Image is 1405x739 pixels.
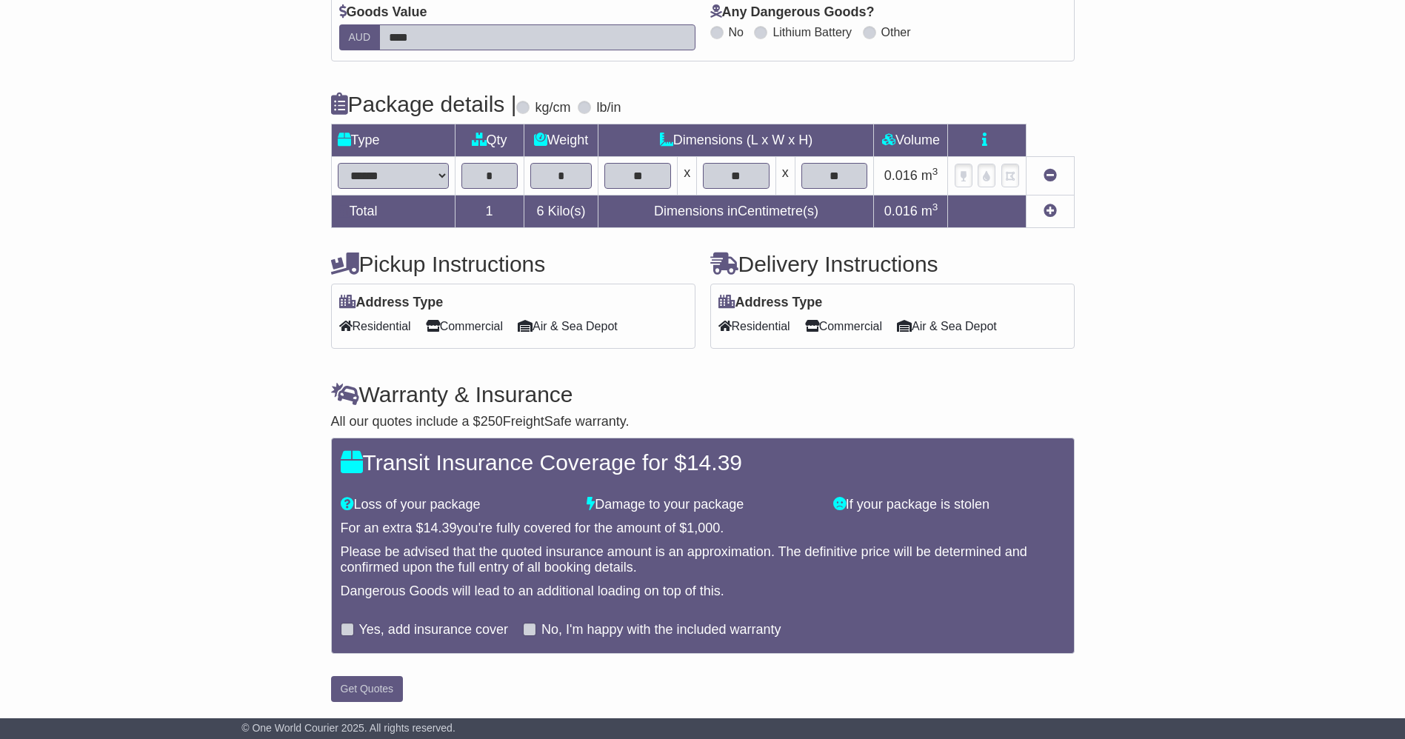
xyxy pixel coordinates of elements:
[1044,204,1057,218] a: Add new item
[536,204,544,218] span: 6
[524,195,598,228] td: Kilo(s)
[775,157,795,195] td: x
[339,295,444,311] label: Address Type
[932,166,938,177] sup: 3
[331,124,455,157] td: Type
[339,315,411,338] span: Residential
[481,414,503,429] span: 250
[710,4,875,21] label: Any Dangerous Goods?
[333,497,580,513] div: Loss of your package
[718,295,823,311] label: Address Type
[541,622,781,638] label: No, I'm happy with the included warranty
[921,204,938,218] span: m
[826,497,1072,513] div: If your package is stolen
[341,521,1065,537] div: For an extra $ you're fully covered for the amount of $ .
[805,315,882,338] span: Commercial
[455,195,524,228] td: 1
[579,497,826,513] div: Damage to your package
[331,195,455,228] td: Total
[710,252,1075,276] h4: Delivery Instructions
[341,583,1065,600] div: Dangerous Goods will lead to an additional loading on top of this.
[359,622,508,638] label: Yes, add insurance cover
[341,450,1065,475] h4: Transit Insurance Coverage for $
[687,450,742,475] span: 14.39
[535,100,570,116] label: kg/cm
[678,157,697,195] td: x
[729,25,744,39] label: No
[331,92,517,116] h4: Package details |
[241,722,455,734] span: © One World Courier 2025. All rights reserved.
[897,315,997,338] span: Air & Sea Depot
[772,25,852,39] label: Lithium Battery
[331,676,404,702] button: Get Quotes
[518,315,618,338] span: Air & Sea Depot
[426,315,503,338] span: Commercial
[424,521,457,535] span: 14.39
[932,201,938,213] sup: 3
[884,168,918,183] span: 0.016
[339,24,381,50] label: AUD
[921,168,938,183] span: m
[524,124,598,157] td: Weight
[339,4,427,21] label: Goods Value
[341,544,1065,576] div: Please be advised that the quoted insurance amount is an approximation. The definitive price will...
[874,124,948,157] td: Volume
[884,204,918,218] span: 0.016
[331,414,1075,430] div: All our quotes include a $ FreightSafe warranty.
[687,521,720,535] span: 1,000
[455,124,524,157] td: Qty
[1044,168,1057,183] a: Remove this item
[331,382,1075,407] h4: Warranty & Insurance
[596,100,621,116] label: lb/in
[881,25,911,39] label: Other
[331,252,695,276] h4: Pickup Instructions
[598,195,874,228] td: Dimensions in Centimetre(s)
[718,315,790,338] span: Residential
[598,124,874,157] td: Dimensions (L x W x H)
